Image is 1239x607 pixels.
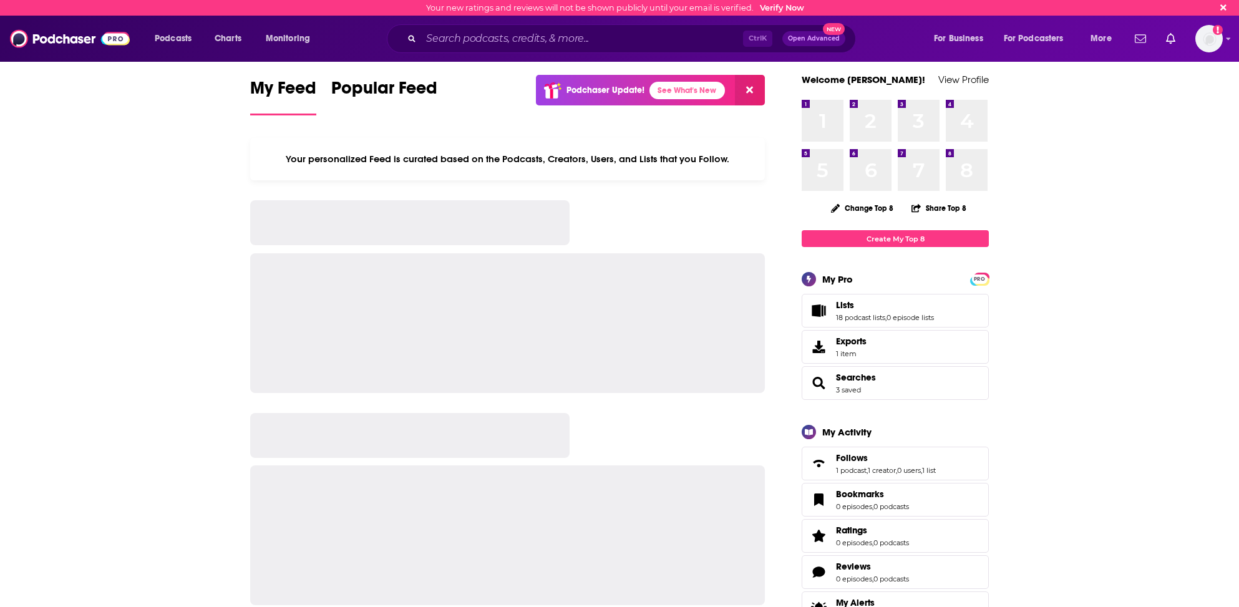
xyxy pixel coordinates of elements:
[868,466,896,475] a: 1 creator
[836,313,885,322] a: 18 podcast lists
[938,74,989,85] a: View Profile
[1161,28,1180,49] a: Show notifications dropdown
[215,30,241,47] span: Charts
[1195,25,1223,52] img: User Profile
[836,299,934,311] a: Lists
[836,349,867,358] span: 1 item
[872,575,873,583] span: ,
[823,23,845,35] span: New
[331,77,437,106] span: Popular Feed
[331,77,437,115] a: Popular Feed
[972,274,987,283] a: PRO
[885,313,887,322] span: ,
[782,31,845,46] button: Open AdvancedNew
[836,336,867,347] span: Exports
[911,196,967,220] button: Share Top 8
[421,29,743,49] input: Search podcasts, credits, & more...
[836,538,872,547] a: 0 episodes
[806,491,831,508] a: Bookmarks
[802,483,989,517] span: Bookmarks
[802,294,989,328] span: Lists
[802,366,989,400] span: Searches
[266,30,310,47] span: Monitoring
[872,502,873,511] span: ,
[806,338,831,356] span: Exports
[806,455,831,472] a: Follows
[1091,30,1112,47] span: More
[836,299,854,311] span: Lists
[146,29,208,49] button: open menu
[996,29,1082,49] button: open menu
[1130,28,1151,49] a: Show notifications dropdown
[155,30,192,47] span: Podcasts
[806,563,831,581] a: Reviews
[802,447,989,480] span: Follows
[836,488,909,500] a: Bookmarks
[873,502,909,511] a: 0 podcasts
[887,313,934,322] a: 0 episode lists
[836,561,909,572] a: Reviews
[806,374,831,392] a: Searches
[824,200,901,216] button: Change Top 8
[250,77,316,106] span: My Feed
[1004,30,1064,47] span: For Podcasters
[925,29,999,49] button: open menu
[1082,29,1127,49] button: open menu
[206,29,249,49] a: Charts
[257,29,326,49] button: open menu
[802,555,989,589] span: Reviews
[566,85,644,95] p: Podchaser Update!
[873,575,909,583] a: 0 podcasts
[1195,25,1223,52] button: Show profile menu
[836,502,872,511] a: 0 episodes
[802,330,989,364] a: Exports
[836,575,872,583] a: 0 episodes
[743,31,772,47] span: Ctrl K
[1213,25,1223,35] svg: Email not verified
[836,372,876,383] a: Searches
[426,3,804,12] div: Your new ratings and reviews will not be shown publicly until your email is verified.
[250,138,765,180] div: Your personalized Feed is curated based on the Podcasts, Creators, Users, and Lists that you Follow.
[872,538,873,547] span: ,
[836,452,936,464] a: Follows
[649,82,725,99] a: See What's New
[806,302,831,319] a: Lists
[788,36,840,42] span: Open Advanced
[972,274,987,284] span: PRO
[802,74,925,85] a: Welcome [PERSON_NAME]!
[922,466,936,475] a: 1 list
[836,452,868,464] span: Follows
[806,527,831,545] a: Ratings
[897,466,921,475] a: 0 users
[1195,25,1223,52] span: Logged in as BretAita
[836,466,867,475] a: 1 podcast
[934,30,983,47] span: For Business
[250,77,316,115] a: My Feed
[921,466,922,475] span: ,
[822,273,853,285] div: My Pro
[836,525,867,536] span: Ratings
[836,561,871,572] span: Reviews
[760,3,804,12] a: Verify Now
[873,538,909,547] a: 0 podcasts
[896,466,897,475] span: ,
[10,27,130,51] img: Podchaser - Follow, Share and Rate Podcasts
[867,466,868,475] span: ,
[836,525,909,536] a: Ratings
[802,519,989,553] span: Ratings
[836,386,861,394] a: 3 saved
[822,426,872,438] div: My Activity
[802,230,989,247] a: Create My Top 8
[836,488,884,500] span: Bookmarks
[399,24,868,53] div: Search podcasts, credits, & more...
